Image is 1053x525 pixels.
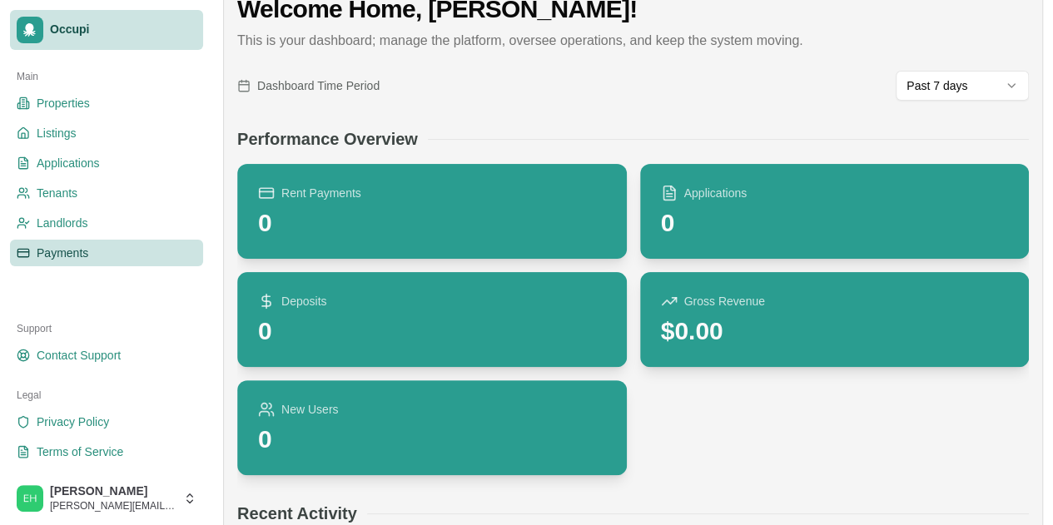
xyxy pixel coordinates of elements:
div: $0.00 [661,316,765,346]
button: Stephen Pearlstein[PERSON_NAME][PERSON_NAME][EMAIL_ADDRESS][DOMAIN_NAME] [10,478,203,518]
a: Listings [10,120,203,146]
a: Properties [10,90,203,116]
div: 0 [258,424,338,454]
div: 0 [661,208,748,238]
span: Terms of Service [37,443,123,460]
a: Applications [10,150,203,176]
span: Privacy Policy [37,414,109,430]
span: Listings [37,125,76,141]
span: Gross Revenue [684,293,765,310]
a: Privacy Policy [10,409,203,435]
div: 0 [258,208,361,238]
div: 0 [258,316,326,346]
a: Terms of Service [10,438,203,465]
span: Applications [37,155,100,171]
span: Tenants [37,185,77,201]
span: Contact Support [37,347,121,364]
h2: Performance Overview [237,127,418,151]
span: [PERSON_NAME] [50,484,176,499]
a: Tenants [10,180,203,206]
span: Properties [37,95,90,111]
span: Applications [684,185,748,201]
p: This is your dashboard; manage the platform, oversee operations, and keep the system moving. [237,31,1029,51]
h2: Recent Activity [237,502,357,525]
div: Main [10,63,203,90]
span: Dashboard Time Period [257,77,380,94]
a: Occupi [10,10,203,50]
span: Payments [37,245,88,261]
a: Landlords [10,210,203,236]
div: Support [10,315,203,342]
span: Landlords [37,215,88,231]
a: Contact Support [10,342,203,369]
span: New Users [281,401,338,418]
span: Occupi [50,22,196,37]
img: Stephen Pearlstein [17,485,43,512]
span: Rent Payments [281,185,361,201]
span: [PERSON_NAME][EMAIL_ADDRESS][DOMAIN_NAME] [50,499,176,513]
a: Payments [10,240,203,266]
span: Deposits [281,293,326,310]
div: Legal [10,382,203,409]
